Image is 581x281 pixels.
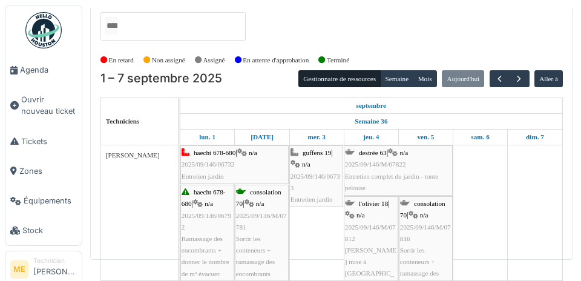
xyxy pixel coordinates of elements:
[400,200,445,219] span: consolation 70
[21,136,77,147] span: Tickets
[345,223,396,242] span: 2025/09/146/M/07812
[304,130,328,145] a: 3 septembre 2025
[243,55,309,65] label: En attente d'approbation
[359,149,387,156] span: destrée 63
[5,216,82,245] a: Stock
[152,55,185,65] label: Non assigné
[290,173,340,191] span: 2025/09/146/06733
[25,12,62,48] img: Badge_color-CXgf-gQk.svg
[400,223,451,242] span: 2025/09/146/M/07846
[534,70,563,87] button: Aller à
[236,188,281,207] span: consolation 70
[399,149,408,156] span: n/a
[5,156,82,186] a: Zones
[248,130,277,145] a: 2 septembre 2025
[490,70,510,88] button: Précédent
[106,151,160,159] span: [PERSON_NAME]
[109,55,134,65] label: En retard
[21,94,77,117] span: Ouvrir nouveau ticket
[182,188,226,207] span: haecht 678-680
[360,130,382,145] a: 4 septembre 2025
[196,130,218,145] a: 1 septembre 2025
[182,212,231,231] span: 2025/09/146/06792
[10,260,28,279] li: ME
[203,55,225,65] label: Assigné
[5,55,82,85] a: Agenda
[20,64,77,76] span: Agenda
[345,147,451,194] div: |
[205,200,213,207] span: n/a
[303,149,331,156] span: guffens 19
[182,160,235,168] span: 2025/09/146/06732
[302,160,310,168] span: n/a
[356,211,365,219] span: n/a
[420,211,428,219] span: n/a
[100,71,222,86] h2: 1 – 7 septembre 2025
[298,70,381,87] button: Gestionnaire de ressources
[5,186,82,216] a: Équipements
[33,256,77,265] div: Technicien
[359,200,388,207] span: l'olivier 18
[5,85,82,126] a: Ouvrir nouveau ticket
[290,147,342,205] div: |
[380,70,413,87] button: Semaine
[413,70,437,87] button: Mois
[353,98,390,113] a: 1 septembre 2025
[345,173,438,191] span: Entretien complet du jardin - tonte pelouse
[509,70,529,88] button: Suivant
[22,225,77,236] span: Stock
[414,130,437,145] a: 5 septembre 2025
[194,149,235,156] span: haecht 678-680
[345,160,406,168] span: 2025/09/146/M/07822
[182,147,287,182] div: |
[290,196,333,203] span: Entretien jardin
[236,187,287,280] div: |
[523,130,547,145] a: 7 septembre 2025
[182,173,224,180] span: Entretien jardin
[182,235,229,277] span: Ramassage des encombrants + donner le nombre de m³ évacuer.
[256,200,264,207] span: n/a
[106,117,140,125] span: Techniciens
[236,212,287,231] span: 2025/09/146/M/07781
[5,127,82,156] a: Tickets
[352,114,390,129] a: Semaine 36
[327,55,349,65] label: Terminé
[468,130,492,145] a: 6 septembre 2025
[24,195,77,207] span: Équipements
[182,187,233,280] div: |
[236,235,275,277] span: Sortir les conteneurs + ramassage des encombrants
[19,165,77,177] span: Zones
[442,70,484,87] button: Aujourd'hui
[105,17,117,35] input: Tous
[249,149,257,156] span: n/a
